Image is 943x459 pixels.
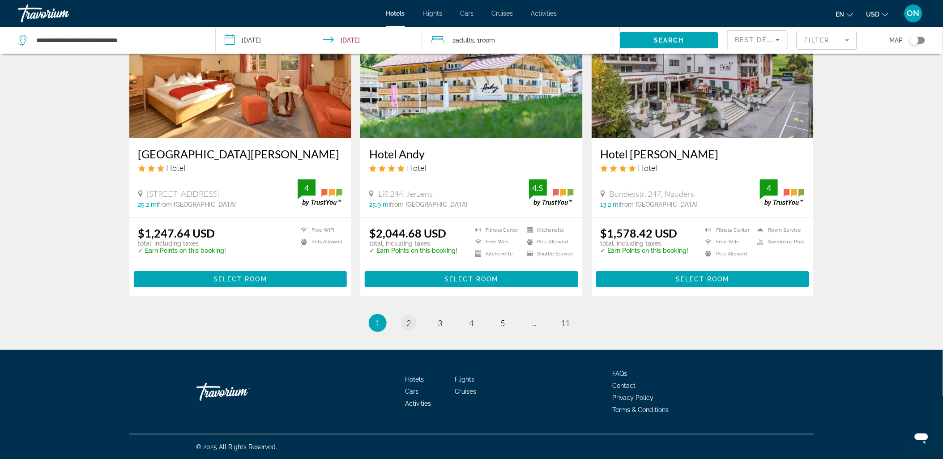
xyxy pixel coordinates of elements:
img: trustyou-badge.svg [298,179,342,206]
span: , 1 [474,34,495,47]
button: Select Room [134,271,347,287]
p: ✓ Earn Points on this booking! [369,247,457,254]
img: trustyou-badge.svg [760,179,805,206]
li: Free WiFi [296,226,342,234]
span: Adults [456,37,474,44]
a: Select Room [596,273,810,283]
a: Hotels [386,10,405,17]
a: Cars [405,388,418,395]
nav: Pagination [129,314,814,332]
a: Activities [531,10,557,17]
a: Cruises [455,388,476,395]
span: from [GEOGRAPHIC_DATA] [158,201,236,208]
li: Room Service [753,226,805,234]
a: Travorium [18,2,107,25]
a: Select Room [365,273,578,283]
p: ✓ Earn Points on this booking! [601,247,689,254]
iframe: Schaltfläche zum Öffnen des Messaging-Fensters [907,423,936,452]
span: 1 [375,318,380,328]
span: Bundesstr. 247, Nauders [610,189,695,199]
span: 11 [561,318,570,328]
a: Hotels [405,376,424,383]
span: USD [866,11,880,18]
a: Contact [613,382,636,389]
button: Change currency [866,8,888,21]
li: Free WiFi [701,238,753,246]
span: ... [532,318,537,328]
span: Search [654,37,684,44]
span: from [GEOGRAPHIC_DATA] [620,201,698,208]
li: Pets Allowed [701,250,753,258]
span: 25.9 mi [369,201,390,208]
a: FAQs [613,370,627,377]
ins: $1,247.64 USD [138,226,215,240]
div: 4 [298,183,316,193]
li: Free WiFi [471,238,522,246]
span: 25.2 mi [138,201,158,208]
span: Hotel [638,163,657,173]
h3: Hotel Andy [369,147,574,161]
span: ON [907,9,920,18]
button: User Menu [902,4,925,23]
span: Best Deals [735,36,781,43]
ins: $2,044.68 USD [369,226,446,240]
a: Privacy Policy [613,394,654,401]
li: Shuttle Service [522,250,574,258]
button: Select Room [596,271,810,287]
a: Flights [423,10,443,17]
span: from [GEOGRAPHIC_DATA] [390,201,468,208]
span: Hotel [407,163,426,173]
div: 4 star Hotel [601,163,805,173]
button: Toggle map [903,36,925,44]
span: en [836,11,845,18]
span: 5 [501,318,505,328]
li: Kitchenette [522,226,574,234]
a: Travorium [196,378,286,405]
span: Liß 244, Jerzens [378,189,433,199]
ins: $1,578.42 USD [601,226,678,240]
span: Map [890,34,903,47]
button: Filter [797,30,857,50]
mat-select: Sort by [735,34,780,45]
span: Select Room [213,276,267,283]
a: Activities [405,400,431,407]
span: Hotel [166,163,186,173]
p: ✓ Earn Points on this booking! [138,247,226,254]
a: Flights [455,376,474,383]
img: trustyou-badge.svg [529,179,574,206]
span: 13.2 mi [601,201,620,208]
span: Cars [461,10,474,17]
span: Select Room [676,276,730,283]
div: 4 star Hotel [369,163,574,173]
h3: Hotel [PERSON_NAME] [601,147,805,161]
li: Pets Allowed [296,238,342,246]
span: Cruises [492,10,513,17]
p: total, including taxes [369,240,457,247]
div: 4.5 [529,183,547,193]
span: 3 [438,318,443,328]
span: 4 [469,318,474,328]
li: Fitness Center [471,226,522,234]
li: Swimming Pool [753,238,805,246]
button: Check-in date: Jan 22, 2026 Check-out date: Jan 27, 2026 [216,27,422,54]
div: 3 star Hotel [138,163,343,173]
p: total, including taxes [138,240,226,247]
div: 4 [760,183,778,193]
p: total, including taxes [601,240,689,247]
span: [STREET_ADDRESS] [147,189,219,199]
span: Select Room [444,276,498,283]
li: Kitchenette [471,250,522,258]
a: Select Room [134,273,347,283]
h3: [GEOGRAPHIC_DATA][PERSON_NAME] [138,147,343,161]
